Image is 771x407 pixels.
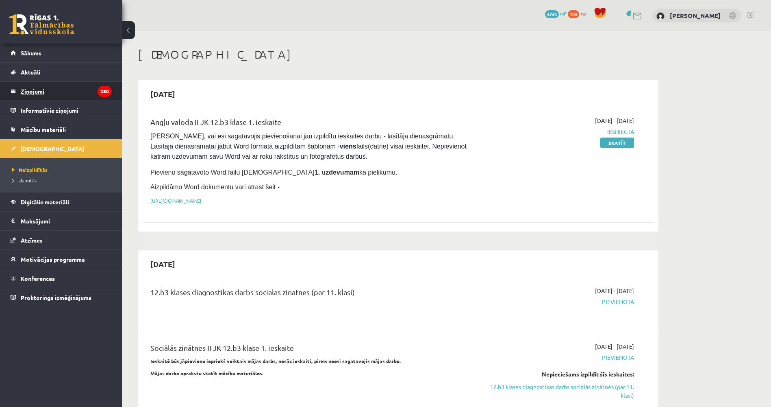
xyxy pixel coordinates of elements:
[150,169,397,176] span: Pievieno sagatavoto Word failu [DEMOGRAPHIC_DATA] kā pielikumu.
[481,383,634,400] a: 12.b3 klases diagnostikas darbs sociālās zinātnēs (par 11. klasi)
[11,288,112,307] a: Proktoringa izmēģinājums
[21,68,40,76] span: Aktuāli
[21,198,69,206] span: Digitālie materiāli
[12,177,37,184] span: Izlabotās
[21,236,43,244] span: Atzīmes
[11,250,112,269] a: Motivācijas programma
[670,11,721,20] a: [PERSON_NAME]
[21,294,91,301] span: Proktoringa izmēģinājums
[11,139,112,158] a: [DEMOGRAPHIC_DATA]
[12,166,114,173] a: Neizpildītās
[481,353,634,362] span: Pievienota
[315,169,359,176] strong: 1. uzdevumam
[11,101,112,120] a: Informatīvie ziņojumi
[98,86,112,97] i: 280
[600,138,634,148] a: Skatīt
[21,212,112,230] legend: Maksājumi
[595,287,634,295] span: [DATE] - [DATE]
[21,145,85,152] span: [DEMOGRAPHIC_DATA]
[11,269,112,288] a: Konferences
[481,298,634,306] span: Pievienota
[340,143,356,150] strong: viens
[545,10,559,18] span: 4743
[11,193,112,211] a: Digitālie materiāli
[595,116,634,125] span: [DATE] - [DATE]
[595,342,634,351] span: [DATE] - [DATE]
[11,120,112,139] a: Mācību materiāli
[580,10,586,17] span: xp
[21,256,85,263] span: Motivācijas programma
[150,370,264,376] strong: Mājas darba aprakstu skatīt mācību materiālos.
[21,126,66,133] span: Mācību materiāli
[150,342,469,357] div: Sociālās zinātnes II JK 12.b3 klase 1. ieskaite
[568,10,579,18] span: 180
[481,127,634,136] span: Iesniegta
[142,254,183,274] h2: [DATE]
[11,212,112,230] a: Maksājumi
[481,370,634,379] div: Nepieciešams izpildīt šīs ieskaites:
[150,184,280,190] span: Aizpildāmo Word dokumentu vari atrast šeit -
[150,133,468,160] span: [PERSON_NAME], vai esi sagatavojis pievienošanai jau izpildītu ieskaites darbu - lasītāja dienasg...
[11,44,112,62] a: Sākums
[560,10,567,17] span: mP
[21,101,112,120] legend: Informatīvie ziņojumi
[21,82,112,101] legend: Ziņojumi
[142,84,183,103] h2: [DATE]
[656,12,665,20] img: Oskars Pokrovskis
[11,82,112,101] a: Ziņojumi280
[9,14,74,35] a: Rīgas 1. Tālmācības vidusskola
[150,358,401,364] strong: Ieskaitē būs jāpievieno iepriekš veiktais mājas darbs, nesāc ieskaiti, pirms neesi sagatavojis mā...
[150,197,201,204] a: [URL][DOMAIN_NAME]
[21,49,41,57] span: Sākums
[12,177,114,184] a: Izlabotās
[568,10,590,17] a: 180 xp
[11,231,112,249] a: Atzīmes
[150,287,469,302] div: 12.b3 klases diagnostikas darbs sociālās zinātnēs (par 11. klasi)
[11,63,112,81] a: Aktuāli
[150,116,469,131] div: Angļu valoda II JK 12.b3 klase 1. ieskaite
[545,10,567,17] a: 4743 mP
[138,48,658,61] h1: [DEMOGRAPHIC_DATA]
[12,166,48,173] span: Neizpildītās
[21,275,55,282] span: Konferences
